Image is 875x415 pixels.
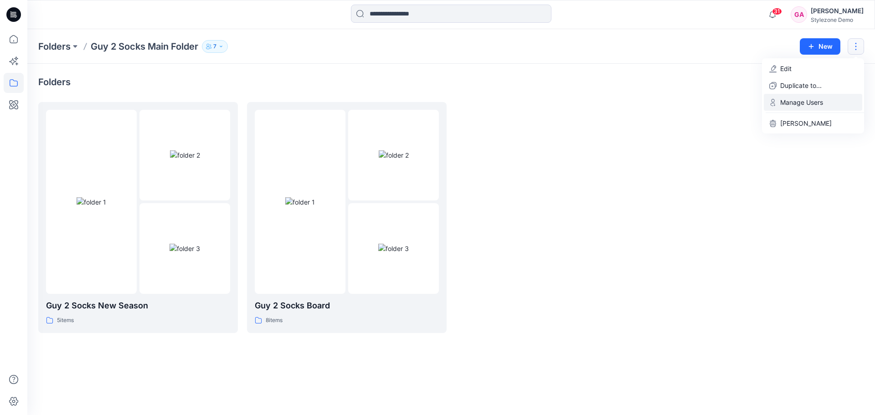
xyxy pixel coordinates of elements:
p: Duplicate to... [780,81,822,90]
img: folder 2 [379,150,409,160]
img: folder 1 [77,197,106,207]
h4: Folders [38,77,71,87]
p: Manage Users [780,97,823,107]
p: Guy 2 Socks New Season [46,299,230,312]
img: folder 1 [285,197,315,207]
span: 31 [772,8,782,15]
p: 5 items [57,316,74,325]
p: Guy 2 Socks Board [255,299,439,312]
button: New [800,38,840,55]
p: [PERSON_NAME] [780,118,832,128]
p: 7 [213,41,216,51]
p: 8 items [266,316,283,325]
img: folder 3 [170,244,200,253]
img: folder 2 [170,150,200,160]
a: folder 1folder 2folder 3Guy 2 Socks New Season5items [38,102,238,333]
p: Edit [780,64,792,73]
button: 7 [202,40,228,53]
a: Folders [38,40,71,53]
img: folder 3 [378,244,409,253]
a: folder 1folder 2folder 3Guy 2 Socks Board8items [247,102,447,333]
p: Guy 2 Socks Main Folder [91,40,198,53]
div: GA [791,6,807,23]
div: [PERSON_NAME] [811,5,864,16]
div: Stylezone Demo [811,16,864,23]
